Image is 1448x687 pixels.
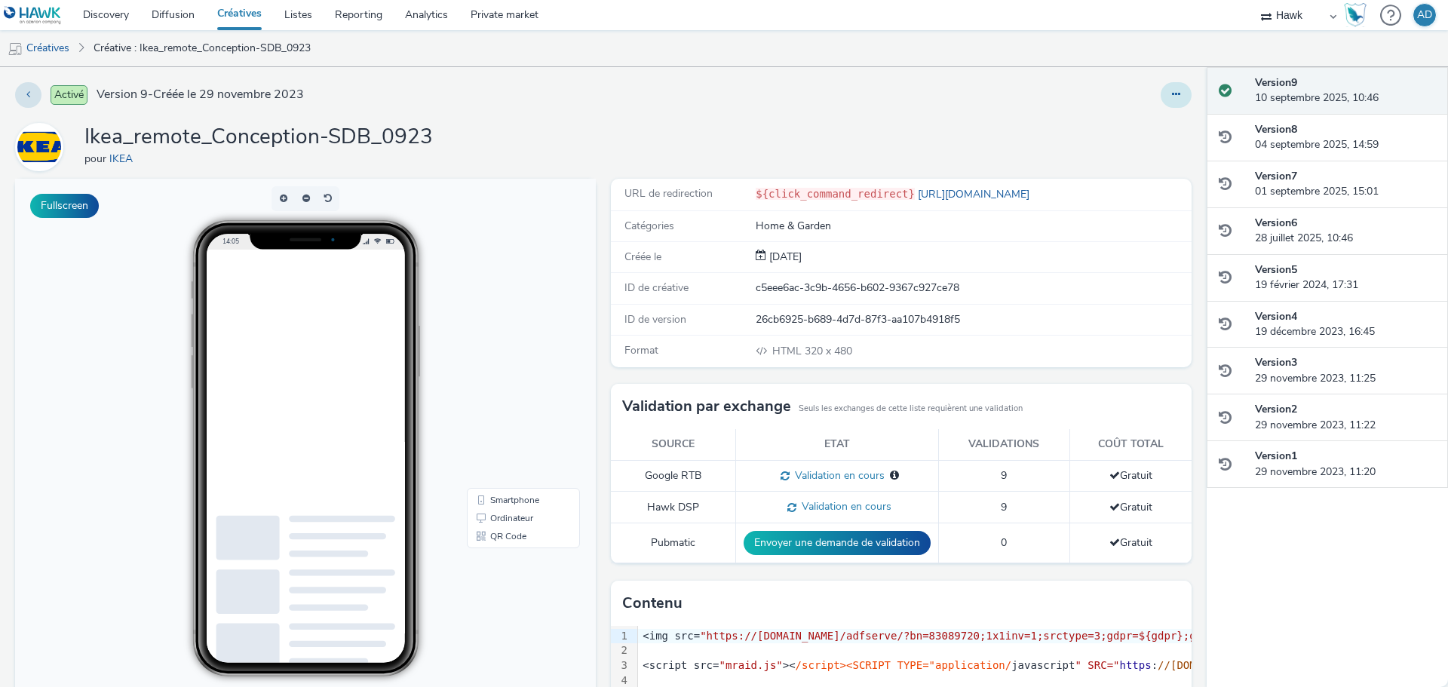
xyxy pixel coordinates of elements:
[1069,429,1192,460] th: Coût total
[1120,659,1152,671] span: https
[624,281,689,295] span: ID de créative
[611,658,630,673] div: 3
[15,140,69,154] a: IKEA
[611,629,630,644] div: 1
[17,125,61,169] img: IKEA
[622,395,791,418] h3: Validation par exchange
[1001,500,1007,514] span: 9
[624,186,713,201] span: URL de redirection
[611,523,735,563] td: Pubmatic
[30,194,99,218] button: Fullscreen
[109,152,139,166] a: IKEA
[624,219,674,233] span: Catégories
[1255,75,1297,90] strong: Version 9
[735,429,938,460] th: Etat
[1001,535,1007,550] span: 0
[455,330,562,348] li: Ordinateur
[51,85,87,105] span: Activé
[1001,468,1007,483] span: 9
[756,188,915,200] code: ${click_command_redirect}
[1075,659,1119,671] span: " SRC="
[1255,402,1436,433] div: 29 novembre 2023, 11:22
[1255,262,1297,277] strong: Version 5
[719,659,782,671] span: "mraid.js"
[766,250,802,265] div: Création 29 novembre 2023, 11:20
[207,58,224,66] span: 14:05
[624,312,686,327] span: ID de version
[1255,216,1436,247] div: 28 juillet 2025, 10:46
[756,281,1190,296] div: c5eee6ac-3c9b-4656-b602-9367c927ce78
[1255,449,1436,480] div: 29 novembre 2023, 11:20
[1255,169,1436,200] div: 01 septembre 2025, 15:01
[1109,500,1152,514] span: Gratuit
[771,344,852,358] span: 320 x 480
[1255,122,1297,136] strong: Version 8
[84,152,109,166] span: pour
[1255,309,1436,340] div: 19 décembre 2023, 16:45
[624,250,661,264] span: Créée le
[1417,4,1432,26] div: AD
[611,429,735,460] th: Source
[799,403,1023,415] small: Seuls les exchanges de cette liste requièrent une validation
[1255,309,1297,324] strong: Version 4
[1255,402,1297,416] strong: Version 2
[1255,216,1297,230] strong: Version 6
[1255,262,1436,293] div: 19 février 2024, 17:31
[1255,355,1297,370] strong: Version 3
[455,348,562,367] li: QR Code
[475,335,518,344] span: Ordinateur
[622,592,683,615] h3: Contenu
[1255,169,1297,183] strong: Version 7
[796,499,891,514] span: Validation en cours
[1255,122,1436,153] div: 04 septembre 2025, 14:59
[1255,449,1297,463] strong: Version 1
[766,250,802,264] span: [DATE]
[611,460,735,492] td: Google RTB
[796,659,1012,671] span: /script><SCRIPT TYPE="application/
[756,219,1190,234] div: Home & Garden
[475,353,511,362] span: QR Code
[1344,3,1367,27] img: Hawk Academy
[8,41,23,57] img: mobile
[1255,75,1436,106] div: 10 septembre 2025, 10:46
[1109,468,1152,483] span: Gratuit
[772,344,805,358] span: HTML
[624,343,658,357] span: Format
[455,312,562,330] li: Smartphone
[4,6,62,25] img: undefined Logo
[915,187,1035,201] a: [URL][DOMAIN_NAME]
[84,123,433,152] h1: Ikea_remote_Conception-SDB_0923
[611,492,735,523] td: Hawk DSP
[756,312,1190,327] div: 26cb6925-b689-4d7d-87f3-aa107b4918f5
[97,86,304,103] span: Version 9 - Créée le 29 novembre 2023
[1255,355,1436,386] div: 29 novembre 2023, 11:25
[86,30,318,66] a: Créative : Ikea_remote_Conception-SDB_0923
[938,429,1069,460] th: Validations
[611,643,630,658] div: 2
[475,317,524,326] span: Smartphone
[790,468,885,483] span: Validation en cours
[744,531,931,555] button: Envoyer une demande de validation
[1109,535,1152,550] span: Gratuit
[1344,3,1373,27] a: Hawk Academy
